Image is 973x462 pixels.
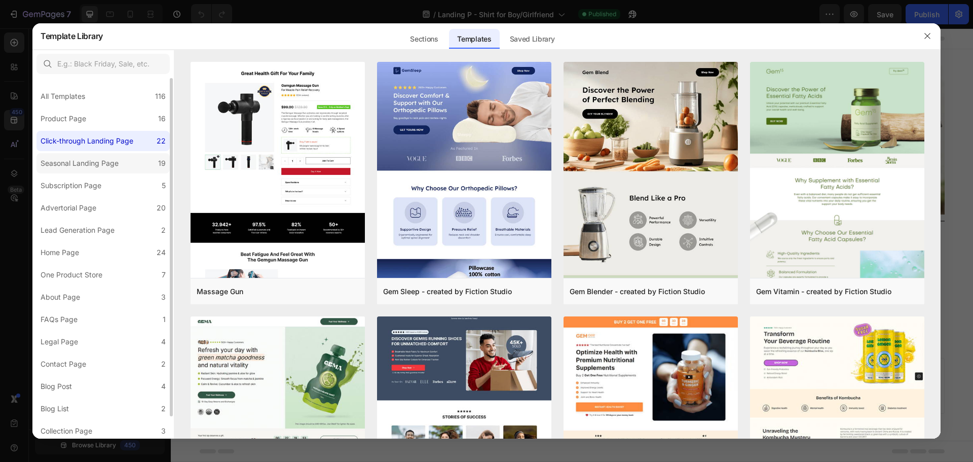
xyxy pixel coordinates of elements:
[41,113,86,125] div: Product Page
[449,29,499,49] div: Templates
[502,29,563,49] div: Saved Library
[756,286,891,298] div: Gem Vitamin - created by Fiction Studio
[438,359,514,368] span: then drag & drop elements
[41,403,69,415] div: Blog List
[41,23,103,49] h2: Template Library
[570,286,705,298] div: Gem Blender - created by Fiction Studio
[41,202,96,214] div: Advertorial Page
[161,358,166,370] div: 2
[78,226,103,242] div: Tab 2
[402,29,446,49] div: Sections
[158,157,166,169] div: 19
[36,54,170,74] input: E.g.: Black Friday, Sale, etc.
[371,346,425,357] div: Generate layout
[446,346,508,357] div: Add blank section
[197,286,243,298] div: Massage Gun
[41,358,86,370] div: Contact Page
[157,202,166,214] div: 20
[41,246,79,259] div: Home Page
[292,346,353,357] div: Choose templates
[41,336,78,348] div: Legal Page
[161,291,166,303] div: 3
[383,286,512,298] div: Gem Sleep - created by Fiction Studio
[157,135,166,147] div: 22
[162,269,166,281] div: 7
[41,135,133,147] div: Click-through Landing Page
[381,266,434,274] div: Drop element here
[161,403,166,415] div: 2
[161,336,166,348] div: 4
[37,226,62,242] div: Tab 1
[370,359,425,368] span: from URL or image
[41,269,102,281] div: One Product Store
[377,324,425,335] span: Add section
[119,226,144,242] div: Tab 3
[41,380,72,393] div: Blog Post
[29,37,774,186] img: gempages_580584489084781481-2c4a5cc7-127d-460a-990a-5458e489faed.jpg
[157,246,166,259] div: 24
[41,157,119,169] div: Seasonal Landing Page
[30,200,773,221] p: Shirt for Boyfriend/Girlfriend
[161,380,166,393] div: 4
[287,359,357,368] span: inspired by CRO experts
[41,291,80,303] div: About Page
[41,180,101,192] div: Subscription Page
[155,90,166,102] div: 116
[41,90,85,102] div: All Templates
[41,425,92,437] div: Collection Page
[41,313,78,326] div: FAQs Page
[158,113,166,125] div: 16
[161,425,166,437] div: 3
[41,224,115,236] div: Lead Generation Page
[161,224,166,236] div: 2
[163,313,166,326] div: 1
[162,180,166,192] div: 5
